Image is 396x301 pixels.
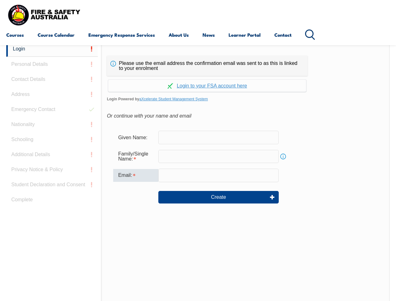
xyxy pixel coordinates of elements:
span: Login Powered by [107,94,384,104]
div: Email is required. [113,169,158,182]
a: Login [6,41,98,57]
a: Contact [274,27,292,42]
div: Family/Single Name is required. [113,148,158,165]
a: News [203,27,215,42]
a: aXcelerate Student Management System [139,97,208,101]
a: Course Calendar [38,27,75,42]
a: Emergency Response Services [88,27,155,42]
div: Given Name: [113,131,158,143]
button: Create [158,191,279,203]
a: Courses [6,27,24,42]
a: Learner Portal [229,27,261,42]
img: Log in withaxcelerate [167,83,173,89]
a: Info [279,152,288,161]
div: Please use the email address the confirmation email was sent to as this is linked to your enrolment [107,56,308,76]
div: Or continue with your name and email [107,111,384,121]
a: About Us [169,27,189,42]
